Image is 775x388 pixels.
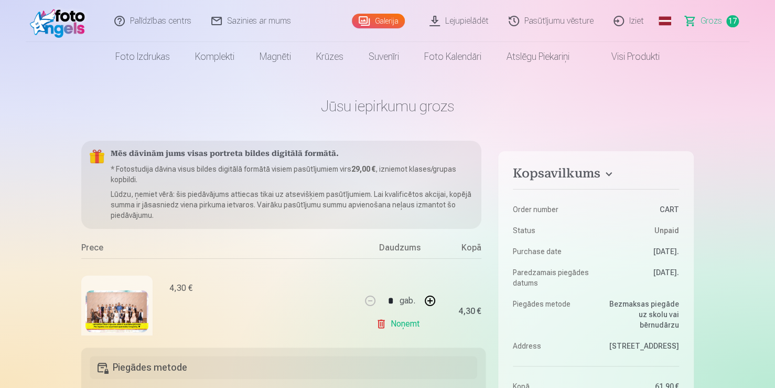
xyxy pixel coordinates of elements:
[111,189,473,221] p: Lūdzu, ņemiet vērā: šis piedāvājums attiecas tikai uz atsevišķiem pasūtījumiem. Lai kvalificētos ...
[726,15,739,27] span: 17
[513,299,591,330] dt: Piegādes metode
[513,341,591,351] dt: Address
[182,42,247,71] a: Komplekti
[601,204,679,215] dd: CART
[356,42,412,71] a: Suvenīri
[601,299,679,330] dd: Bezmaksas piegāde uz skolu vai bērnudārzu
[111,149,473,160] h5: Mēs dāvinām jums visas portreta bildes digitālā formātā.
[494,42,582,71] a: Atslēgu piekariņi
[439,242,481,258] div: Kopā
[513,204,591,215] dt: Order number
[582,42,672,71] a: Visi produkti
[412,42,494,71] a: Foto kalendāri
[376,313,424,334] a: Noņemt
[81,97,694,116] h1: Jūsu iepirkumu grozs
[247,42,304,71] a: Magnēti
[90,356,477,379] h5: Piegādes metode
[81,242,361,258] div: Prece
[111,164,473,185] p: * Fotostudija dāvina visus bildes digitālā formātā visiem pasūtījumiem virs , izniemot klases/gru...
[513,166,679,185] button: Kopsavilkums
[601,267,679,288] dd: [DATE].
[701,15,722,27] span: Grozs
[103,42,182,71] a: Foto izdrukas
[400,288,415,313] div: gab.
[352,14,405,28] a: Galerija
[169,282,192,295] div: 4,30 €
[361,242,439,258] div: Daudzums
[351,165,375,173] b: 29,00 €
[654,225,679,236] span: Unpaid
[513,225,591,236] dt: Status
[601,341,679,351] dd: [STREET_ADDRESS]
[513,267,591,288] dt: Paredzamais piegādes datums
[30,4,90,38] img: /fa1
[304,42,356,71] a: Krūzes
[601,246,679,257] dd: [DATE].
[513,246,591,257] dt: Purchase date
[458,308,481,314] div: 4,30 €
